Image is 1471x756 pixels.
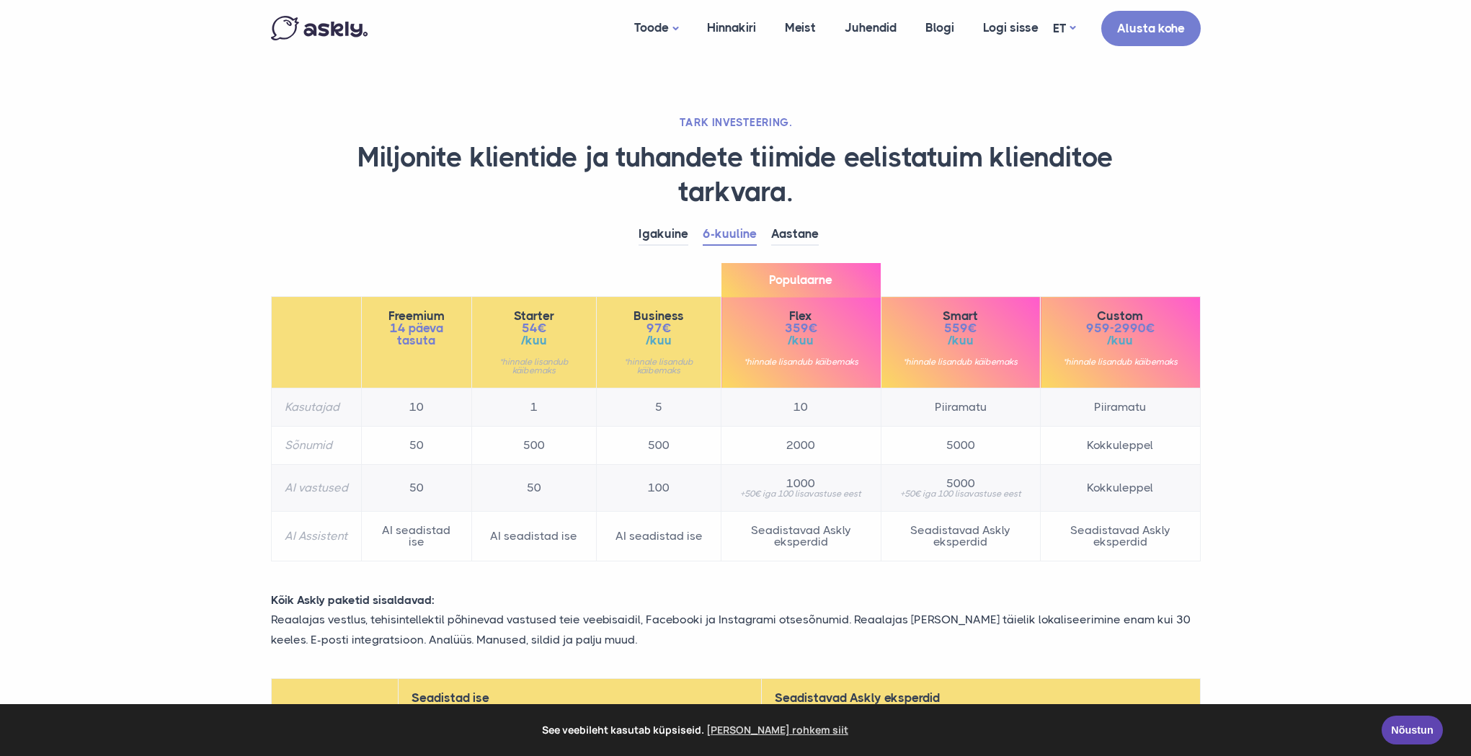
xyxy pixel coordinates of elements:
[881,388,1040,427] td: Piiramatu
[610,310,708,322] span: Business
[271,141,1201,209] h1: Miljonite klientide ja tuhandete tiimide eelistatuim klienditoe tarkvara.
[471,512,596,561] td: AI seadistad ise
[894,489,1027,498] small: +50€ iga 100 lisavastuse eest
[734,357,867,366] small: *hinnale lisandub käibemaks
[1054,310,1186,322] span: Custom
[610,357,708,375] small: *hinnale lisandub käibemaks
[734,322,867,334] span: 359€
[597,388,721,427] td: 5
[361,512,471,561] td: AI seadistad ise
[894,310,1027,322] span: Smart
[271,465,361,512] th: AI vastused
[734,334,867,347] span: /kuu
[771,223,819,246] a: Aastane
[361,388,471,427] td: 10
[721,512,881,561] td: Seadistavad Askly eksperdid
[271,388,361,427] th: Kasutajad
[704,719,850,741] a: learn more about cookies
[1041,512,1200,561] td: Seadistavad Askly eksperdid
[881,427,1040,465] td: 5000
[703,223,757,246] a: 6-kuuline
[1053,18,1075,39] a: ET
[1054,357,1186,366] small: *hinnale lisandub käibemaks
[1101,11,1201,46] a: Alusta kohe
[398,678,762,717] th: Seadistad ise
[485,310,583,322] span: Starter
[721,388,881,427] td: 10
[471,427,596,465] td: 500
[271,115,1201,130] h2: TARK INVESTEERING.
[597,512,721,561] td: AI seadistad ise
[485,334,583,347] span: /kuu
[1041,427,1200,465] td: Kokkuleppel
[271,512,361,561] th: AI Assistent
[597,427,721,465] td: 500
[762,678,1200,717] th: Seadistavad Askly eksperdid
[1054,322,1186,334] span: 959-2990€
[375,322,458,347] span: 14 päeva tasuta
[639,223,688,246] a: Igakuine
[375,310,458,322] span: Freemium
[1041,388,1200,427] td: Piiramatu
[721,263,880,297] span: Populaarne
[260,610,1212,649] p: Reaalajas vestlus, tehisintellektil põhinevad vastused teie veebisaidil, Facebooki ja Instagrami ...
[881,512,1040,561] td: Seadistavad Askly eksperdid
[471,388,596,427] td: 1
[734,478,867,489] span: 1000
[1382,716,1443,744] a: Nõustun
[485,322,583,334] span: 54€
[894,334,1027,347] span: /kuu
[894,322,1027,334] span: 559€
[21,719,1372,741] span: See veebileht kasutab küpsiseid.
[597,465,721,512] td: 100
[721,427,881,465] td: 2000
[894,478,1027,489] span: 5000
[894,357,1027,366] small: *hinnale lisandub käibemaks
[610,334,708,347] span: /kuu
[734,310,867,322] span: Flex
[1054,482,1186,494] span: Kokkuleppel
[271,427,361,465] th: Sõnumid
[361,427,471,465] td: 50
[361,465,471,512] td: 50
[471,465,596,512] td: 50
[485,357,583,375] small: *hinnale lisandub käibemaks
[271,593,435,607] strong: Kõik Askly paketid sisaldavad:
[1054,334,1186,347] span: /kuu
[271,16,368,40] img: Askly
[610,322,708,334] span: 97€
[734,489,867,498] small: +50€ iga 100 lisavastuse eest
